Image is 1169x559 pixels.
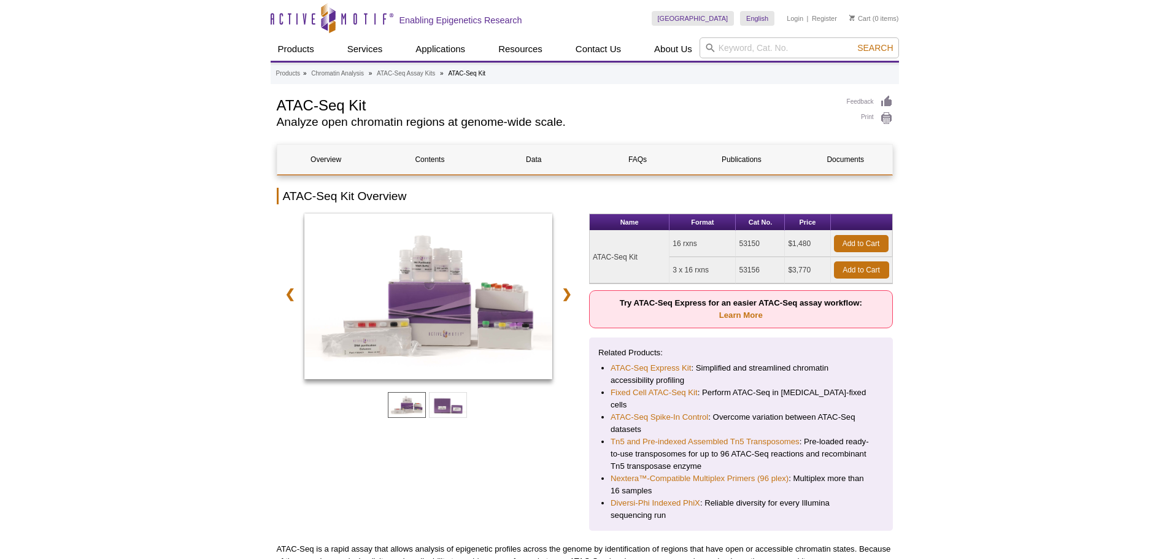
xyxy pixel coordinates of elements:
[847,95,893,109] a: Feedback
[277,145,375,174] a: Overview
[611,362,871,387] li: : Simplified and streamlined chromatin accessibility profiling
[485,145,582,174] a: Data
[847,112,893,125] a: Print
[491,37,550,61] a: Resources
[377,68,435,79] a: ATAC-Seq Assay Kits
[785,214,830,231] th: Price
[849,14,871,23] a: Cart
[440,70,444,77] li: »
[611,387,871,411] li: : Perform ATAC-Seq in [MEDICAL_DATA]-fixed cells
[620,298,862,320] strong: Try ATAC-Seq Express for an easier ATAC-Seq assay workflow:
[554,280,580,308] a: ❯
[669,214,736,231] th: Format
[736,257,785,283] td: 53156
[590,214,669,231] th: Name
[568,37,628,61] a: Contact Us
[834,261,889,279] a: Add to Cart
[304,214,553,379] img: ATAC-Seq Kit
[834,235,889,252] a: Add to Cart
[857,43,893,53] span: Search
[812,14,837,23] a: Register
[311,68,364,79] a: Chromatin Analysis
[304,214,553,383] a: ATAC-Seq Kit
[807,11,809,26] li: |
[611,472,871,497] li: : Multiplex more than 16 samples
[611,497,871,522] li: : Reliable diversity for every Illumina sequencing run
[785,257,830,283] td: $3,770
[854,42,897,53] button: Search
[399,15,522,26] h2: Enabling Epigenetics Research
[611,472,789,485] a: Nextera™-Compatible Multiplex Primers (96 plex)
[785,231,830,257] td: $1,480
[647,37,700,61] a: About Us
[693,145,790,174] a: Publications
[611,411,871,436] li: : Overcome variation between ATAC-Seq datasets
[736,231,785,257] td: 53150
[277,95,835,114] h1: ATAC-Seq Kit
[277,280,303,308] a: ❮
[611,387,698,399] a: Fixed Cell ATAC-Seq Kit
[611,497,700,509] a: Diversi-Phi Indexed PhiX
[271,37,322,61] a: Products
[408,37,473,61] a: Applications
[787,14,803,23] a: Login
[669,231,736,257] td: 16 rxns
[611,436,871,472] li: : Pre-loaded ready-to-use transposomes for up to 96 ATAC-Seq reactions and recombinant Tn5 transp...
[740,11,774,26] a: English
[797,145,894,174] a: Documents
[719,310,763,320] a: Learn More
[611,436,800,448] a: Tn5 and Pre-indexed Assembled Tn5 Transposomes
[588,145,686,174] a: FAQs
[652,11,735,26] a: [GEOGRAPHIC_DATA]
[448,70,485,77] li: ATAC-Seq Kit
[369,70,372,77] li: »
[669,257,736,283] td: 3 x 16 rxns
[277,188,893,204] h2: ATAC-Seq Kit Overview
[598,347,884,359] p: Related Products:
[700,37,899,58] input: Keyword, Cat. No.
[590,231,669,283] td: ATAC-Seq Kit
[611,362,691,374] a: ATAC-Seq Express Kit
[849,15,855,21] img: Your Cart
[736,214,785,231] th: Cat No.
[303,70,307,77] li: »
[611,411,708,423] a: ATAC-Seq Spike-In Control
[276,68,300,79] a: Products
[381,145,479,174] a: Contents
[340,37,390,61] a: Services
[277,117,835,128] h2: Analyze open chromatin regions at genome-wide scale.
[849,11,899,26] li: (0 items)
